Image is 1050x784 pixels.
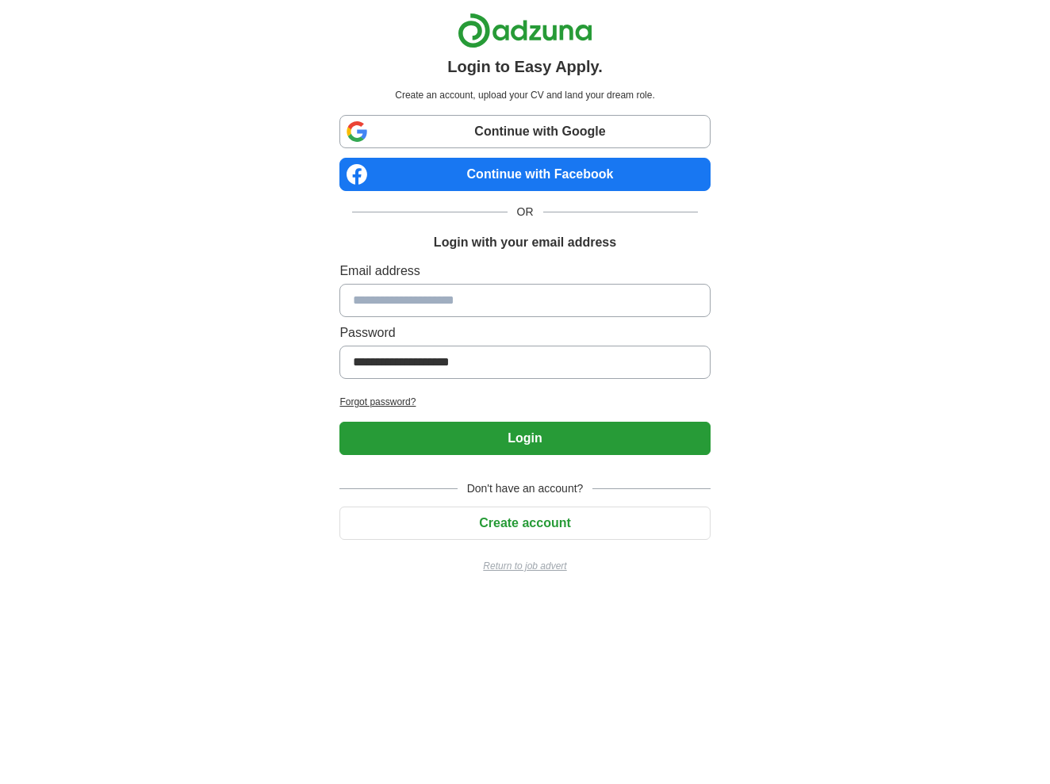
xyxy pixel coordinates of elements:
p: Create an account, upload your CV and land your dream role. [343,88,707,102]
label: Email address [339,262,710,281]
h1: Login with your email address [434,233,616,252]
button: Login [339,422,710,455]
a: Continue with Google [339,115,710,148]
img: Adzuna logo [458,13,592,48]
span: Don't have an account? [458,480,593,497]
span: OR [508,204,543,220]
a: Forgot password? [339,395,710,409]
button: Create account [339,507,710,540]
a: Return to job advert [339,559,710,573]
a: Continue with Facebook [339,158,710,191]
a: Create account [339,516,710,530]
h1: Login to Easy Apply. [447,55,603,78]
label: Password [339,323,710,342]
